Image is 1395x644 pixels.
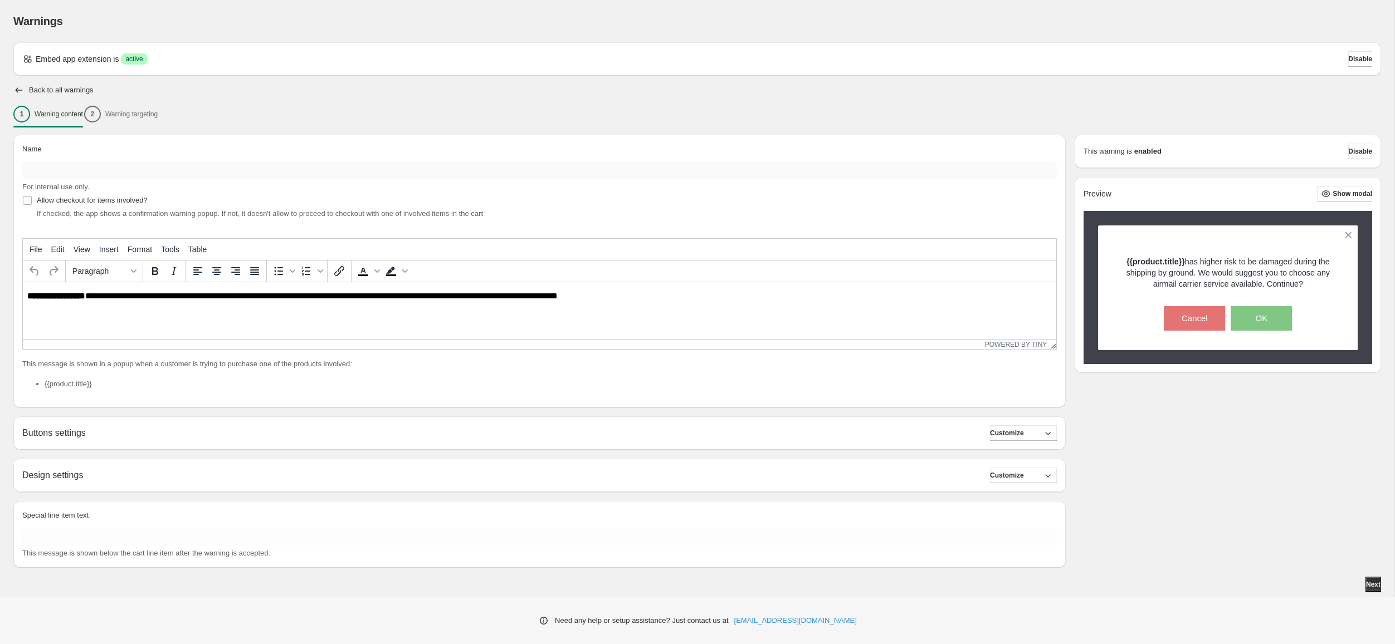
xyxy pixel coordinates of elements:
[990,471,1024,480] span: Customize
[25,262,44,281] button: Undo
[1333,189,1372,198] span: Show modal
[1231,306,1292,331] button: OK
[22,358,1057,370] p: This message is shown in a popup when a customer is trying to purchase one of the products involved:
[990,468,1057,483] button: Customize
[36,53,119,65] p: Embed app extension is
[1047,340,1056,349] div: Resize
[297,262,325,281] div: Numbered list
[207,262,226,281] button: Align center
[145,262,164,281] button: Bold
[22,549,270,557] span: This message is shown below the cart line item after the warning is accepted.
[1126,257,1185,266] strong: {{product.title}}
[354,262,382,281] div: Text color
[13,15,63,27] span: Warnings
[188,262,207,281] button: Align left
[44,262,63,281] button: Redo
[51,245,65,254] span: Edit
[29,86,94,95] h2: Back to all warnings
[330,262,349,281] button: Insert/edit link
[188,245,207,254] span: Table
[99,245,119,254] span: Insert
[30,245,42,254] span: File
[45,378,1057,390] li: {{product.title}}
[22,470,83,480] h2: Design settings
[37,196,148,204] span: Allow checkout for items involved?
[1348,144,1372,159] button: Disable
[1317,186,1372,201] button: Show modal
[164,262,183,281] button: Italic
[1118,256,1339,289] p: has higher risk to be damaged during the shipping by ground. We would suggest you to choose any a...
[1084,189,1111,199] h2: Preview
[74,245,90,254] span: View
[990,425,1057,441] button: Customize
[22,511,89,519] span: Special line item text
[1365,577,1381,592] button: Next
[734,615,857,626] a: [EMAIL_ADDRESS][DOMAIN_NAME]
[161,245,179,254] span: Tools
[72,267,127,276] span: Paragraph
[245,262,264,281] button: Justify
[13,106,30,122] div: 1
[1348,51,1372,67] button: Disable
[22,183,89,191] span: For internal use only.
[1134,146,1162,157] strong: enabled
[1348,147,1372,156] span: Disable
[226,262,245,281] button: Align right
[22,145,42,153] span: Name
[1366,580,1381,589] span: Next
[23,282,1056,339] iframe: Rich Text Area
[128,245,152,254] span: Format
[125,55,143,63] span: active
[269,262,297,281] div: Bullet list
[37,209,483,218] span: If checked, the app shows a confirmation warning popup. If not, it doesn't allow to proceed to ch...
[382,262,409,281] div: Background color
[1164,306,1225,331] button: Cancel
[985,341,1047,348] a: Powered by Tiny
[1348,55,1372,63] span: Disable
[35,110,83,119] p: Warning content
[13,102,83,126] button: 1Warning content
[990,429,1024,437] span: Customize
[68,262,140,281] button: Formats
[1084,146,1132,157] p: This warning is
[22,427,86,438] h2: Buttons settings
